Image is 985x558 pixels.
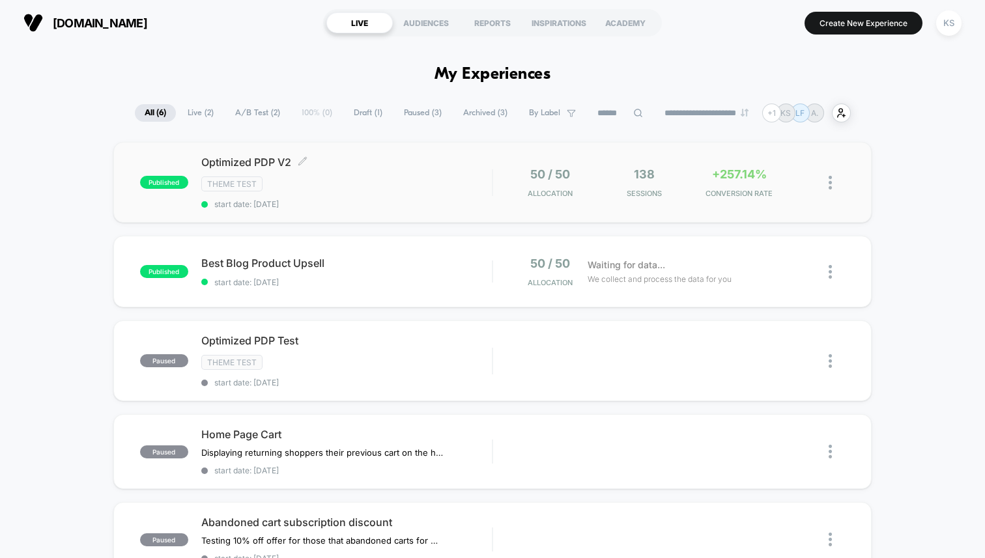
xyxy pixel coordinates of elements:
[140,354,188,367] span: paused
[135,104,176,122] span: All ( 6 )
[592,12,659,33] div: ACADEMY
[634,167,655,181] span: 138
[140,176,188,189] span: published
[201,428,492,441] span: Home Page Cart
[530,257,570,270] span: 50 / 50
[201,199,492,209] span: start date: [DATE]
[829,265,832,279] img: close
[344,104,392,122] span: Draft ( 1 )
[780,108,791,118] p: KS
[201,334,492,347] span: Optimized PDP Test
[201,277,492,287] span: start date: [DATE]
[453,104,517,122] span: Archived ( 3 )
[326,12,393,33] div: LIVE
[829,445,832,458] img: close
[529,108,560,118] span: By Label
[225,104,290,122] span: A/B Test ( 2 )
[201,466,492,475] span: start date: [DATE]
[712,167,767,181] span: +257.14%
[201,156,492,169] span: Optimized PDP V2
[201,447,443,458] span: Displaying returning shoppers their previous cart on the home page
[201,355,263,370] span: Theme Test
[53,16,147,30] span: [DOMAIN_NAME]
[829,176,832,189] img: close
[936,10,962,36] div: KS
[588,258,665,272] span: Waiting for data...
[526,12,592,33] div: INSPIRATIONS
[762,104,781,122] div: + 1
[829,354,832,368] img: close
[178,104,223,122] span: Live ( 2 )
[140,533,188,546] span: paused
[795,108,805,118] p: LF
[459,12,526,33] div: REPORTS
[201,176,263,191] span: Theme Test
[394,104,451,122] span: Paused ( 3 )
[528,189,573,198] span: Allocation
[23,13,43,33] img: Visually logo
[140,445,188,458] span: paused
[811,108,818,118] p: A.
[829,533,832,546] img: close
[805,12,922,35] button: Create New Experience
[695,189,783,198] span: CONVERSION RATE
[435,65,551,84] h1: My Experiences
[932,10,965,36] button: KS
[393,12,459,33] div: AUDIENCES
[140,265,188,278] span: published
[741,109,749,117] img: end
[528,278,573,287] span: Allocation
[201,257,492,270] span: Best Blog Product Upsell
[201,378,492,387] span: start date: [DATE]
[601,189,689,198] span: Sessions
[201,535,443,546] span: Testing 10% off offer for those that abandoned carts for melts subscription.
[530,167,570,181] span: 50 / 50
[20,12,151,33] button: [DOMAIN_NAME]
[201,516,492,529] span: Abandoned cart subscription discount
[588,273,732,285] span: We collect and process the data for you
